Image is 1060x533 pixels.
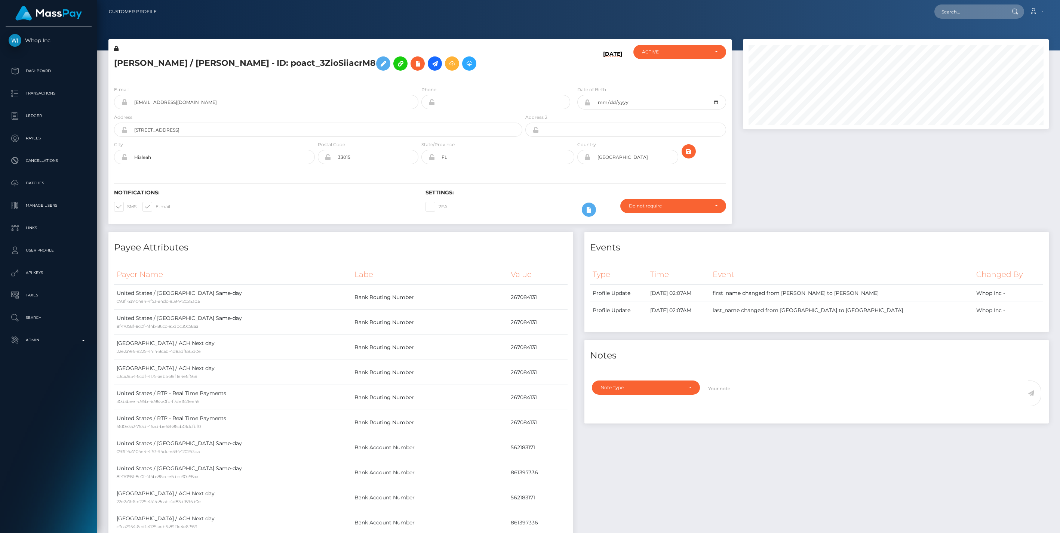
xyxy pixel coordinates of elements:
[508,335,568,360] td: 267084131
[9,110,89,121] p: Ledger
[352,460,508,485] td: Bank Account Number
[114,310,352,335] td: United States / [GEOGRAPHIC_DATA] Same-day
[508,285,568,310] td: 267084131
[117,299,200,304] small: 093f16a7-04e4-4f53-94dc-e594420263ba
[6,331,92,349] a: Admin
[352,410,508,435] td: Bank Routing Number
[428,56,442,71] a: Initiate Payout
[15,6,82,21] img: MassPay Logo
[117,324,198,329] small: 8f47058f-8c0f-4f4b-86cc-e5dbc30c58aa
[6,219,92,237] a: Links
[600,385,683,391] div: Note Type
[633,45,726,59] button: ACTIVE
[590,302,648,319] td: Profile Update
[421,141,455,148] label: State/Province
[974,285,1043,302] td: Whop Inc -
[508,310,568,335] td: 267084131
[6,241,92,260] a: User Profile
[117,349,201,354] small: 22e2a7e6-e225-4414-8cab-4d83df895d0e
[114,190,414,196] h6: Notifications:
[9,155,89,166] p: Cancellations
[117,374,197,379] small: c3ca2954-6cdf-4175-aeb5-89f1e4e6f569
[114,435,352,460] td: United States / [GEOGRAPHIC_DATA] Same-day
[117,524,197,529] small: c3ca2954-6cdf-4175-aeb5-89f1e4e6f569
[974,264,1043,285] th: Changed By
[6,151,92,170] a: Cancellations
[117,499,201,504] small: 22e2a7e6-e225-4414-8cab-4d83df895d0e
[9,34,21,47] img: Whop Inc
[352,285,508,310] td: Bank Routing Number
[114,460,352,485] td: United States / [GEOGRAPHIC_DATA] Same-day
[352,385,508,410] td: Bank Routing Number
[425,190,726,196] h6: Settings:
[603,51,622,77] h6: [DATE]
[9,312,89,323] p: Search
[114,53,518,74] h5: [PERSON_NAME] / [PERSON_NAME] - ID: poact_3ZioSiiacrM8
[352,310,508,335] td: Bank Routing Number
[6,196,92,215] a: Manage Users
[6,62,92,80] a: Dashboard
[592,381,700,395] button: Note Type
[508,435,568,460] td: 562183171
[9,245,89,256] p: User Profile
[9,222,89,234] p: Links
[117,424,201,429] small: 5610e352-763d-46ad-be68-86cb01dcfbf0
[352,264,508,285] th: Label
[525,114,547,121] label: Address 2
[352,485,508,510] td: Bank Account Number
[421,86,436,93] label: Phone
[9,65,89,77] p: Dashboard
[577,86,606,93] label: Date of Birth
[648,285,710,302] td: [DATE] 02:07AM
[508,360,568,385] td: 267084131
[642,49,709,55] div: ACTIVE
[114,264,352,285] th: Payer Name
[114,285,352,310] td: United States / [GEOGRAPHIC_DATA] Same-day
[9,267,89,278] p: API Keys
[117,399,200,404] small: 30d3bee1-c95b-4c98-a0fb-f7de1621ee49
[114,335,352,360] td: [GEOGRAPHIC_DATA] / ACH Next day
[117,474,198,479] small: 8f47058f-8c0f-4f4b-86cc-e5dbc30c58aa
[508,485,568,510] td: 562183171
[142,202,170,212] label: E-mail
[117,449,200,454] small: 093f16a7-04e4-4f53-94dc-e594420263ba
[6,84,92,103] a: Transactions
[710,264,974,285] th: Event
[508,264,568,285] th: Value
[352,335,508,360] td: Bank Routing Number
[114,485,352,510] td: [GEOGRAPHIC_DATA] / ACH Next day
[6,264,92,282] a: API Keys
[114,360,352,385] td: [GEOGRAPHIC_DATA] / ACH Next day
[620,199,726,213] button: Do not require
[648,264,710,285] th: Time
[9,290,89,301] p: Taxes
[114,141,123,148] label: City
[114,241,568,254] h4: Payee Attributes
[974,302,1043,319] td: Whop Inc -
[6,174,92,192] a: Batches
[710,302,974,319] td: last_name changed from [GEOGRAPHIC_DATA] to [GEOGRAPHIC_DATA]
[425,202,448,212] label: 2FA
[648,302,710,319] td: [DATE] 02:07AM
[9,133,89,144] p: Payees
[352,435,508,460] td: Bank Account Number
[109,4,157,19] a: Customer Profile
[590,264,648,285] th: Type
[629,203,709,209] div: Do not require
[6,129,92,148] a: Payees
[6,286,92,305] a: Taxes
[590,349,1044,362] h4: Notes
[9,335,89,346] p: Admin
[9,200,89,211] p: Manage Users
[6,308,92,327] a: Search
[318,141,345,148] label: Postal Code
[114,202,136,212] label: SMS
[508,460,568,485] td: 861397336
[9,88,89,99] p: Transactions
[9,178,89,189] p: Batches
[710,285,974,302] td: first_name changed from [PERSON_NAME] to [PERSON_NAME]
[114,410,352,435] td: United States / RTP - Real Time Payments
[114,385,352,410] td: United States / RTP - Real Time Payments
[590,241,1044,254] h4: Events
[6,107,92,125] a: Ledger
